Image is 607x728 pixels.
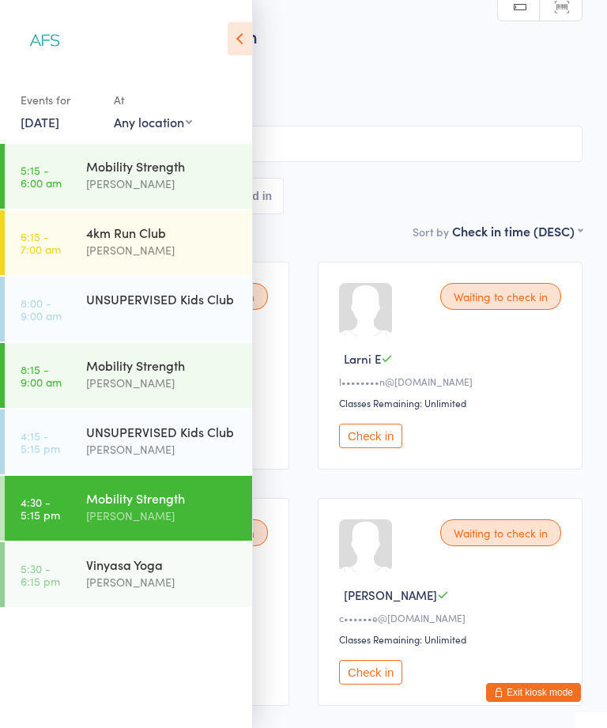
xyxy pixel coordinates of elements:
div: [PERSON_NAME] [86,573,239,591]
a: 4:15 -5:15 pmUNSUPERVISED Kids Club[PERSON_NAME] [5,409,252,474]
span: Larni E [344,350,381,367]
div: Mobility Strength [86,356,239,374]
div: UNSUPERVISED Kids Club [86,290,239,307]
input: Search [25,126,582,162]
div: Vinyasa Yoga [86,556,239,573]
time: 8:15 - 9:00 am [21,363,62,388]
time: 6:15 - 7:00 am [21,230,61,255]
div: Classes Remaining: Unlimited [339,396,566,409]
div: [PERSON_NAME] [86,507,239,525]
img: Align Fitness Studio [16,12,75,71]
a: 4:30 -5:15 pmMobility Strength[PERSON_NAME] [5,476,252,541]
h2: Mobility Strength Check-in [25,22,582,48]
div: Any location [114,113,192,130]
span: [PERSON_NAME] [25,72,558,88]
div: UNSUPERVISED Kids Club [86,423,239,440]
button: Exit kiosk mode [486,683,581,702]
label: Sort by [413,224,449,240]
div: At [114,87,192,113]
div: Check in time (DESC) [452,222,582,240]
div: c••••••e@[DOMAIN_NAME] [339,611,566,624]
time: 4:15 - 5:15 pm [21,429,60,455]
span: [PERSON_NAME] [344,587,437,603]
a: 5:15 -6:00 amMobility Strength[PERSON_NAME] [5,144,252,209]
div: [PERSON_NAME] [86,241,239,259]
span: [DATE] 4:30pm [25,56,558,72]
div: [PERSON_NAME] [86,374,239,392]
span: Gym Floor [25,88,582,104]
time: 8:00 - 9:00 am [21,296,62,322]
a: 6:15 -7:00 am4km Run Club[PERSON_NAME] [5,210,252,275]
div: Waiting to check in [440,519,561,546]
time: 5:30 - 6:15 pm [21,562,60,587]
div: Events for [21,87,98,113]
button: Check in [339,660,402,685]
div: Mobility Strength [86,157,239,175]
a: [DATE] [21,113,59,130]
time: 5:15 - 6:00 am [21,164,62,189]
div: Waiting to check in [440,283,561,310]
div: 4km Run Club [86,224,239,241]
a: 8:00 -9:00 amUNSUPERVISED Kids Club [5,277,252,341]
div: [PERSON_NAME] [86,175,239,193]
div: l••••••••n@[DOMAIN_NAME] [339,375,566,388]
div: Mobility Strength [86,489,239,507]
div: Classes Remaining: Unlimited [339,632,566,646]
time: 4:30 - 5:15 pm [21,496,60,521]
a: 8:15 -9:00 amMobility Strength[PERSON_NAME] [5,343,252,408]
a: 5:30 -6:15 pmVinyasa Yoga[PERSON_NAME] [5,542,252,607]
button: Check in [339,424,402,448]
div: [PERSON_NAME] [86,440,239,458]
